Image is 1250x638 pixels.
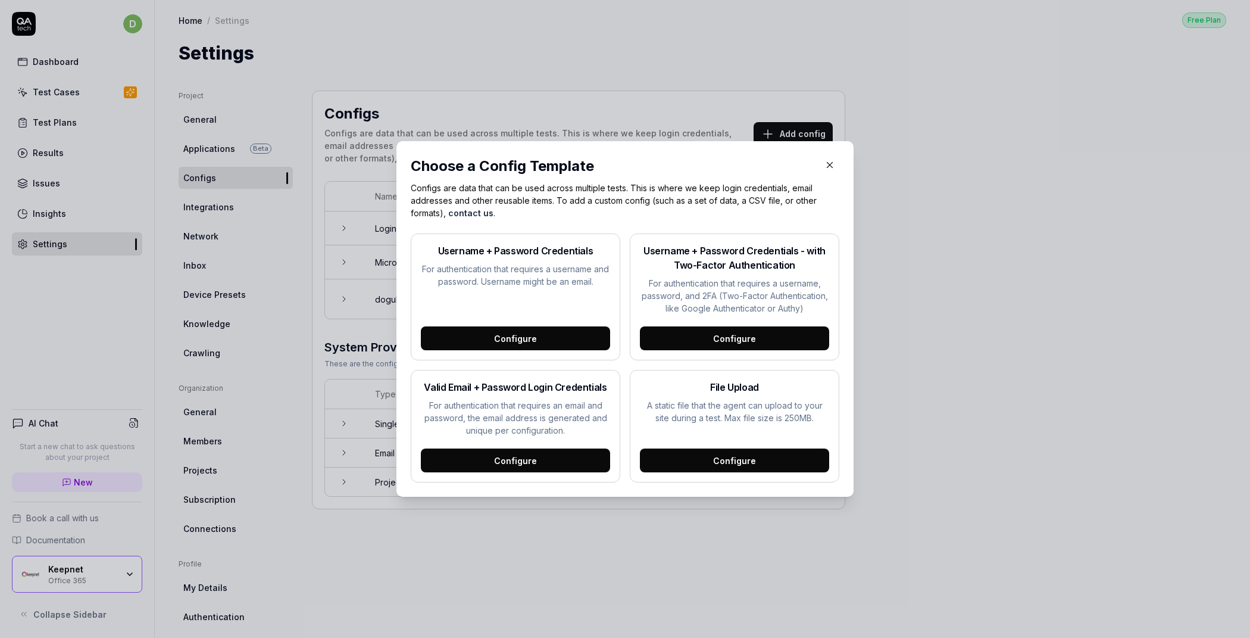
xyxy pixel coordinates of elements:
p: For authentication that requires a username, password, and 2FA (Two-Factor Authentication, like G... [640,277,829,315]
h2: Valid Email + Password Login Credentials [421,380,610,394]
p: For authentication that requires a username and password. Username might be an email. [421,263,610,288]
p: A static file that the agent can upload to your site during a test. Max file size is 250MB. [640,399,829,424]
button: Close Modal [820,155,839,175]
button: File UploadA static file that the agent can upload to your site during a test. Max file size is 2... [630,370,839,483]
div: Configure [421,326,610,350]
div: Configure [640,449,829,472]
button: Username + Password Credentials - with Two-Factor AuthenticationFor authentication that requires ... [630,234,839,360]
p: For authentication that requires an email and password, the email address is generated and unique... [421,399,610,437]
div: Configure [640,326,829,350]
div: Configure [421,449,610,472]
h2: Username + Password Credentials [421,244,610,258]
h2: Username + Password Credentials - with Two-Factor Authentication [640,244,829,272]
p: Configs are data that can be used across multiple tests. This is where we keep login credentials,... [411,182,839,219]
button: Username + Password CredentialsFor authentication that requires a username and password. Username... [411,234,620,360]
h2: File Upload [640,380,829,394]
a: contact us [448,208,493,218]
div: Choose a Config Template [411,155,815,177]
button: Valid Email + Password Login CredentialsFor authentication that requires an email and password, t... [411,370,620,483]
